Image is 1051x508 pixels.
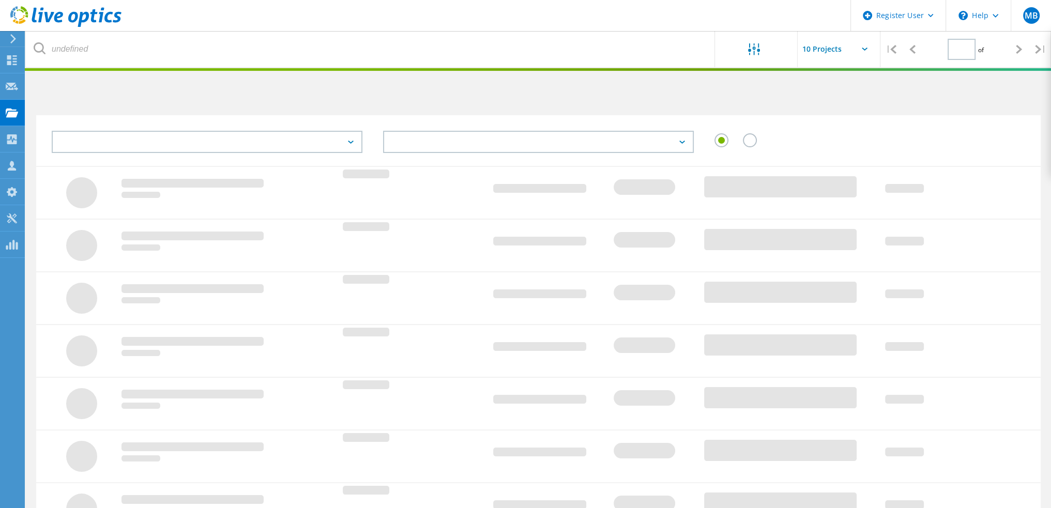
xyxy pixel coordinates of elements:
span: of [978,45,984,54]
a: Live Optics Dashboard [10,22,121,29]
div: | [880,31,902,68]
input: undefined [26,31,715,67]
span: MB [1024,11,1038,20]
div: | [1030,31,1051,68]
svg: \n [958,11,968,20]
